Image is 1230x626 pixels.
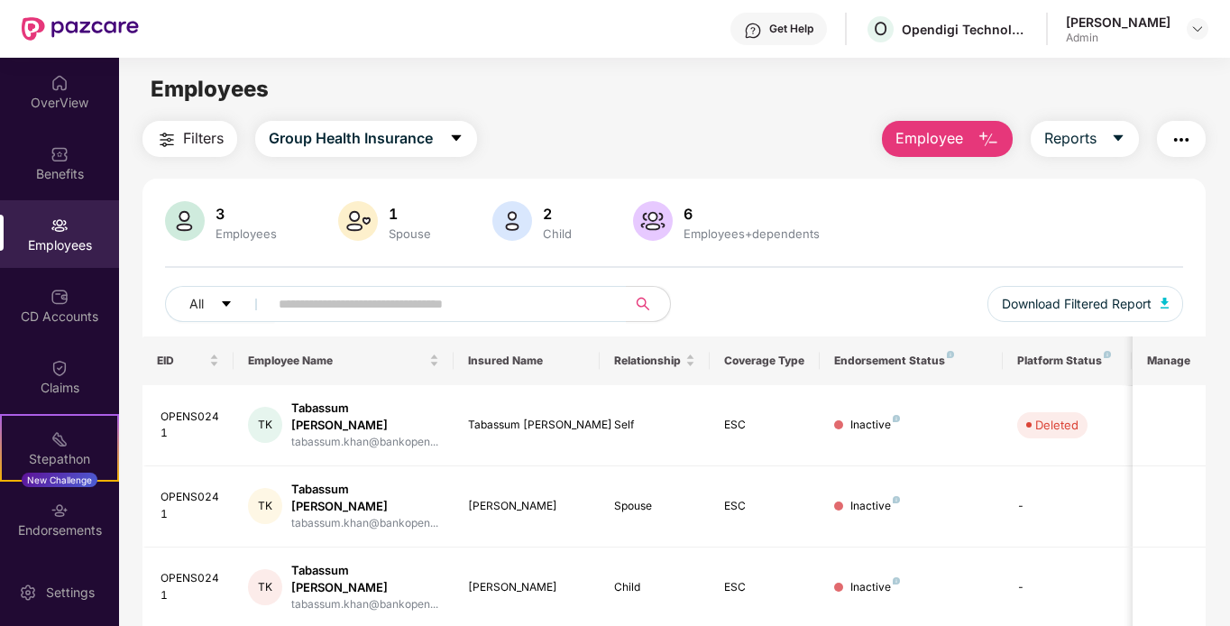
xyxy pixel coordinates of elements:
div: ESC [724,417,805,434]
div: Tabassum [PERSON_NAME] [291,400,439,434]
div: Get Help [769,22,813,36]
span: All [189,294,204,314]
div: Inactive [850,579,900,596]
div: Inactive [850,417,900,434]
th: Coverage Type [710,336,820,385]
span: Download Filtered Report [1002,294,1152,314]
span: Employees [151,76,269,102]
div: 3 [212,205,280,223]
img: svg+xml;base64,PHN2ZyBpZD0iQmVuZWZpdHMiIHhtbG5zPSJodHRwOi8vd3d3LnczLm9yZy8yMDAwL3N2ZyIgd2lkdGg9Ij... [50,145,69,163]
img: svg+xml;base64,PHN2ZyB4bWxucz0iaHR0cDovL3d3dy53My5vcmcvMjAwMC9zdmciIHhtbG5zOnhsaW5rPSJodHRwOi8vd3... [338,201,378,241]
img: svg+xml;base64,PHN2ZyBpZD0iSGVscC0zMngzMiIgeG1sbnM9Imh0dHA6Ly93d3cudzMub3JnLzIwMDAvc3ZnIiB3aWR0aD... [744,22,762,40]
img: svg+xml;base64,PHN2ZyB4bWxucz0iaHR0cDovL3d3dy53My5vcmcvMjAwMC9zdmciIHdpZHRoPSI4IiBoZWlnaHQ9IjgiIH... [893,496,900,503]
th: Employee Name [234,336,454,385]
div: Spouse [385,226,435,241]
img: svg+xml;base64,PHN2ZyBpZD0iQ2xhaW0iIHhtbG5zPSJodHRwOi8vd3d3LnczLm9yZy8yMDAwL3N2ZyIgd2lkdGg9IjIwIi... [50,359,69,377]
span: Employee Name [248,354,426,368]
div: tabassum.khan@bankopen... [291,596,439,613]
th: EID [142,336,234,385]
button: Download Filtered Report [987,286,1184,322]
div: 1 [385,205,435,223]
div: Child [539,226,575,241]
div: OPENS0241 [161,409,220,443]
div: Self [614,417,695,434]
img: svg+xml;base64,PHN2ZyBpZD0iSG9tZSIgeG1sbnM9Imh0dHA6Ly93d3cudzMub3JnLzIwMDAvc3ZnIiB3aWR0aD0iMjAiIG... [50,74,69,92]
span: caret-down [1111,131,1125,147]
button: search [626,286,671,322]
span: Reports [1044,127,1097,150]
span: caret-down [449,131,464,147]
img: svg+xml;base64,PHN2ZyB4bWxucz0iaHR0cDovL3d3dy53My5vcmcvMjAwMC9zdmciIHdpZHRoPSI4IiBoZWlnaHQ9IjgiIH... [1104,351,1111,358]
div: TK [248,488,282,524]
img: svg+xml;base64,PHN2ZyB4bWxucz0iaHR0cDovL3d3dy53My5vcmcvMjAwMC9zdmciIHdpZHRoPSI4IiBoZWlnaHQ9IjgiIH... [947,351,954,358]
span: EID [157,354,207,368]
th: Relationship [600,336,710,385]
div: TK [248,569,282,605]
td: - [1003,466,1131,548]
span: Employee [895,127,963,150]
div: ESC [724,579,805,596]
div: New Challenge [22,473,97,487]
span: Group Health Insurance [269,127,433,150]
div: Employees [212,226,280,241]
img: svg+xml;base64,PHN2ZyB4bWxucz0iaHR0cDovL3d3dy53My5vcmcvMjAwMC9zdmciIHhtbG5zOnhsaW5rPSJodHRwOi8vd3... [1161,298,1170,308]
th: Insured Name [454,336,601,385]
button: Reportscaret-down [1031,121,1139,157]
span: caret-down [220,298,233,312]
img: svg+xml;base64,PHN2ZyBpZD0iRW5kb3JzZW1lbnRzIiB4bWxucz0iaHR0cDovL3d3dy53My5vcmcvMjAwMC9zdmciIHdpZH... [50,502,69,520]
span: Relationship [614,354,682,368]
img: svg+xml;base64,PHN2ZyB4bWxucz0iaHR0cDovL3d3dy53My5vcmcvMjAwMC9zdmciIHhtbG5zOnhsaW5rPSJodHRwOi8vd3... [978,129,999,151]
div: tabassum.khan@bankopen... [291,515,439,532]
img: svg+xml;base64,PHN2ZyBpZD0iQ0RfQWNjb3VudHMiIGRhdGEtbmFtZT0iQ0QgQWNjb3VudHMiIHhtbG5zPSJodHRwOi8vd3... [50,288,69,306]
div: Deleted [1035,416,1079,434]
img: svg+xml;base64,PHN2ZyB4bWxucz0iaHR0cDovL3d3dy53My5vcmcvMjAwMC9zdmciIHdpZHRoPSI4IiBoZWlnaHQ9IjgiIH... [893,415,900,422]
button: Filters [142,121,237,157]
div: [PERSON_NAME] [468,498,586,515]
div: TK [248,407,282,443]
button: Employee [882,121,1013,157]
span: O [874,18,887,40]
div: Inactive [850,498,900,515]
div: Platform Status [1017,354,1116,368]
div: OPENS0241 [161,489,220,523]
span: search [626,297,661,311]
img: New Pazcare Logo [22,17,139,41]
span: Filters [183,127,224,150]
div: Tabassum [PERSON_NAME] [468,417,586,434]
img: svg+xml;base64,PHN2ZyBpZD0iRHJvcGRvd24tMzJ4MzIiIHhtbG5zPSJodHRwOi8vd3d3LnczLm9yZy8yMDAwL3N2ZyIgd2... [1190,22,1205,36]
img: svg+xml;base64,PHN2ZyB4bWxucz0iaHR0cDovL3d3dy53My5vcmcvMjAwMC9zdmciIHdpZHRoPSIyNCIgaGVpZ2h0PSIyNC... [156,129,178,151]
div: Employees+dependents [680,226,823,241]
th: Manage [1133,336,1206,385]
div: Settings [41,584,100,602]
img: svg+xml;base64,PHN2ZyB4bWxucz0iaHR0cDovL3d3dy53My5vcmcvMjAwMC9zdmciIHdpZHRoPSIyNCIgaGVpZ2h0PSIyNC... [1170,129,1192,151]
div: Tabassum [PERSON_NAME] [291,562,439,596]
div: tabassum.khan@bankopen... [291,434,439,451]
div: ESC [724,498,805,515]
button: Allcaret-down [165,286,275,322]
div: Child [614,579,695,596]
img: svg+xml;base64,PHN2ZyBpZD0iU2V0dGluZy0yMHgyMCIgeG1sbnM9Imh0dHA6Ly93d3cudzMub3JnLzIwMDAvc3ZnIiB3aW... [19,584,37,602]
div: Admin [1066,31,1170,45]
div: Endorsement Status [834,354,988,368]
div: 6 [680,205,823,223]
div: Tabassum [PERSON_NAME] [291,481,439,515]
div: Opendigi Technologies Private Limited [902,21,1028,38]
img: svg+xml;base64,PHN2ZyB4bWxucz0iaHR0cDovL3d3dy53My5vcmcvMjAwMC9zdmciIHdpZHRoPSI4IiBoZWlnaHQ9IjgiIH... [893,577,900,585]
div: Spouse [614,498,695,515]
div: OPENS0241 [161,570,220,604]
button: Group Health Insurancecaret-down [255,121,477,157]
img: svg+xml;base64,PHN2ZyB4bWxucz0iaHR0cDovL3d3dy53My5vcmcvMjAwMC9zdmciIHdpZHRoPSIyMSIgaGVpZ2h0PSIyMC... [50,430,69,448]
img: svg+xml;base64,PHN2ZyB4bWxucz0iaHR0cDovL3d3dy53My5vcmcvMjAwMC9zdmciIHhtbG5zOnhsaW5rPSJodHRwOi8vd3... [633,201,673,241]
div: [PERSON_NAME] [1066,14,1170,31]
div: 2 [539,205,575,223]
img: svg+xml;base64,PHN2ZyB4bWxucz0iaHR0cDovL3d3dy53My5vcmcvMjAwMC9zdmciIHhtbG5zOnhsaW5rPSJodHRwOi8vd3... [492,201,532,241]
div: Stepathon [2,450,117,468]
img: svg+xml;base64,PHN2ZyBpZD0iRW1wbG95ZWVzIiB4bWxucz0iaHR0cDovL3d3dy53My5vcmcvMjAwMC9zdmciIHdpZHRoPS... [50,216,69,235]
img: svg+xml;base64,PHN2ZyB4bWxucz0iaHR0cDovL3d3dy53My5vcmcvMjAwMC9zdmciIHhtbG5zOnhsaW5rPSJodHRwOi8vd3... [165,201,205,241]
div: [PERSON_NAME] [468,579,586,596]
